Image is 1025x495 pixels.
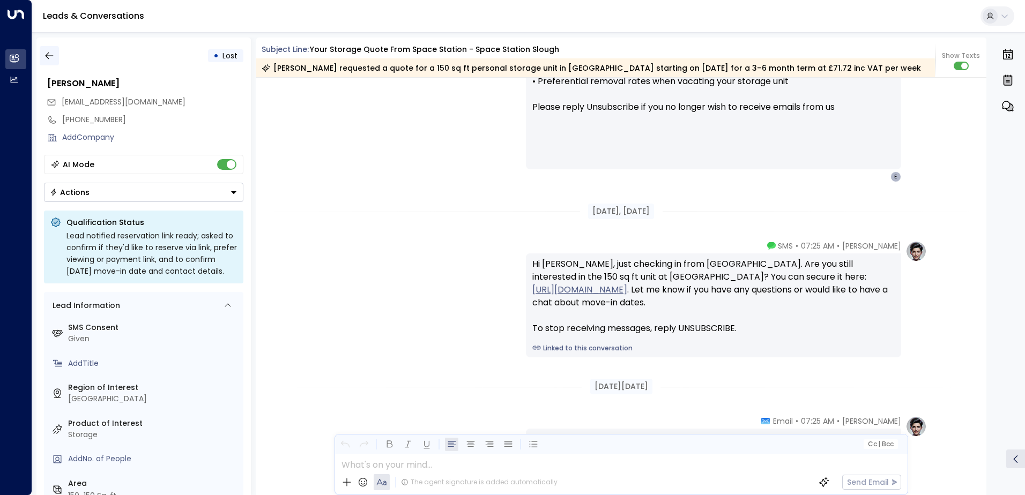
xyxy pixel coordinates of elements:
[50,187,90,197] div: Actions
[905,416,927,437] img: profile-logo.png
[796,416,798,426] span: •
[68,333,239,344] div: Given
[905,241,927,262] img: profile-logo.png
[532,258,895,335] div: Hi [PERSON_NAME], just checking in from [GEOGRAPHIC_DATA]. Are you still interested in the 150 sq...
[532,343,895,353] a: Linked to this conversation
[801,416,834,426] span: 07:25 AM
[590,379,652,394] div: [DATE][DATE]
[66,230,237,277] div: Lead notified reservation link ready; asked to confirm if they'd like to reserve via link, prefer...
[47,77,243,90] div: [PERSON_NAME]
[43,10,144,22] a: Leads & Conversations
[222,50,237,61] span: Lost
[66,217,237,228] p: Qualification Status
[62,96,185,108] span: erykandrearczyk7@gmail.com
[68,322,239,333] label: SMS Consent
[401,477,558,487] div: The agent signature is added automatically
[262,44,309,55] span: Subject Line:
[878,440,880,448] span: |
[837,241,840,251] span: •
[357,438,370,451] button: Redo
[338,438,352,451] button: Undo
[773,416,793,426] span: Email
[310,44,559,55] div: Your storage quote from Space Station - Space Station Slough
[68,393,239,404] div: [GEOGRAPHIC_DATA]
[262,63,921,73] div: [PERSON_NAME] requested a quote for a 150 sq ft personal storage unit in [GEOGRAPHIC_DATA] starti...
[68,429,239,440] div: Storage
[63,159,94,170] div: AI Mode
[68,418,239,429] label: Product of Interest
[842,416,901,426] span: [PERSON_NAME]
[778,241,793,251] span: SMS
[588,204,654,219] div: [DATE], [DATE]
[942,51,980,61] span: Show Texts
[49,300,120,311] div: Lead Information
[68,453,239,464] div: AddNo. of People
[867,440,893,448] span: Cc Bcc
[532,283,627,296] a: [URL][DOMAIN_NAME]
[801,241,834,251] span: 07:25 AM
[837,416,840,426] span: •
[890,171,901,182] div: E
[213,46,219,65] div: •
[796,241,798,251] span: •
[44,183,243,202] div: Button group with a nested menu
[62,96,185,107] span: [EMAIL_ADDRESS][DOMAIN_NAME]
[44,183,243,202] button: Actions
[863,439,897,449] button: Cc|Bcc
[842,241,901,251] span: [PERSON_NAME]
[68,358,239,369] div: AddTitle
[62,132,243,143] div: AddCompany
[68,382,239,393] label: Region of Interest
[68,478,239,489] label: Area
[62,114,243,125] div: [PHONE_NUMBER]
